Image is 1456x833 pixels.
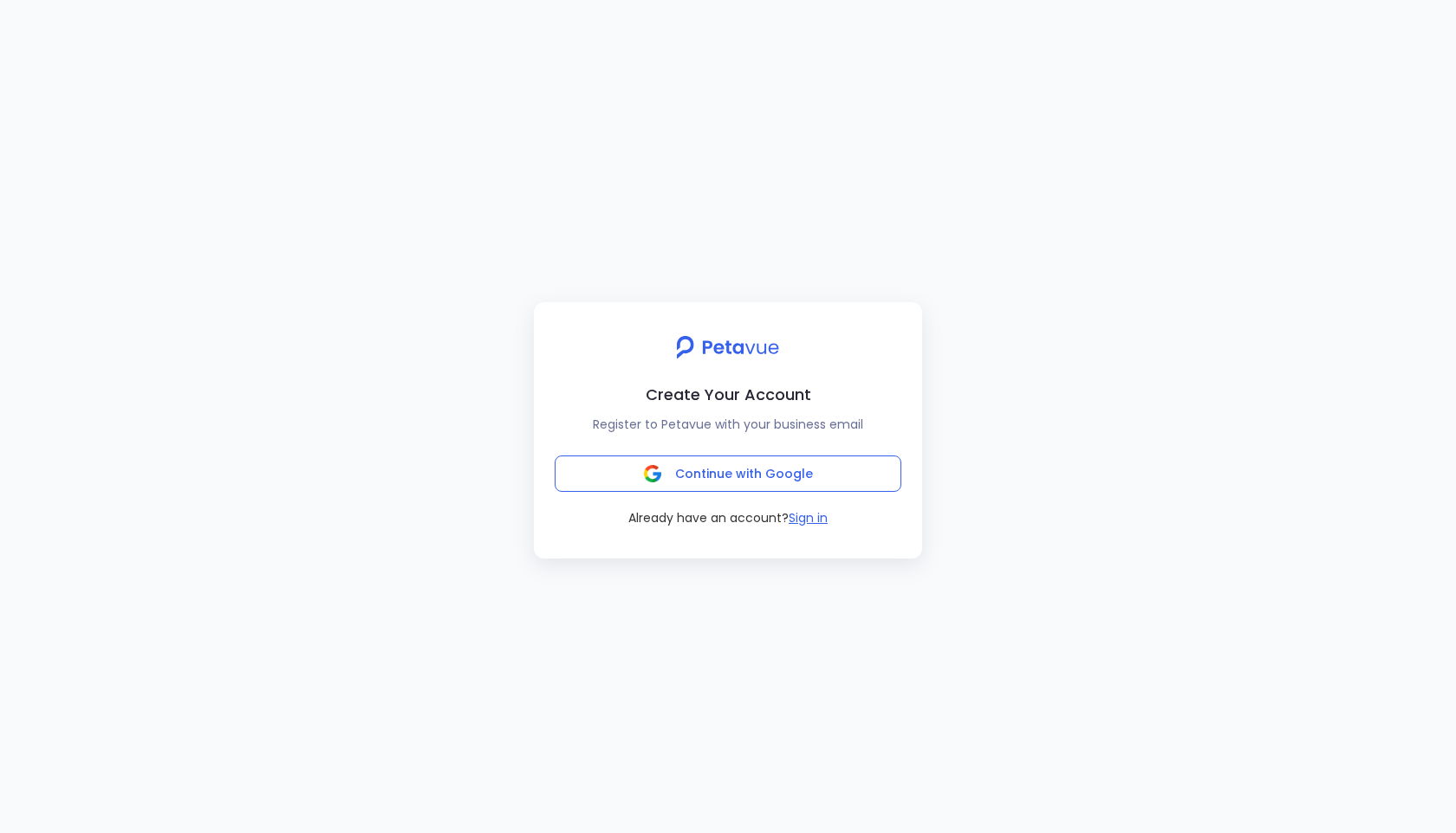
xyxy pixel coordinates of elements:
[628,509,789,526] span: Already have an account?
[548,382,908,407] h2: Create Your Account
[665,326,790,368] img: petavue logo
[789,509,828,527] button: Sign in
[548,414,908,435] p: Register to Petavue with your business email
[555,455,901,492] button: Continue with Google
[675,465,813,482] span: Continue with Google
